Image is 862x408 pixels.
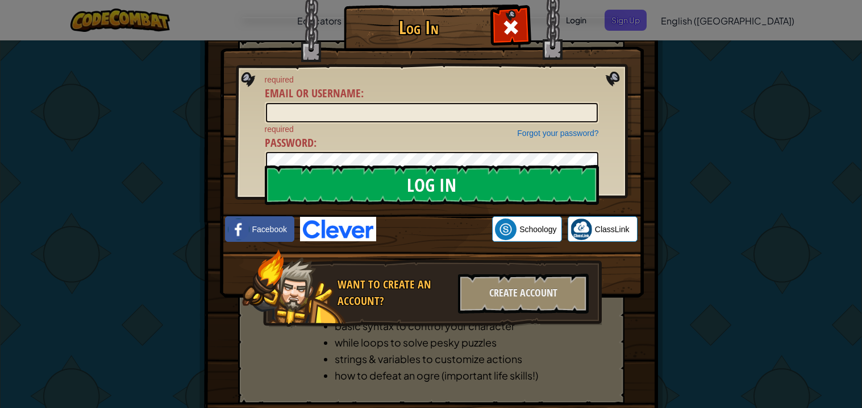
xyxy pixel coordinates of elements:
[519,224,556,235] span: Schoology
[347,18,492,38] h1: Log In
[265,85,361,101] span: Email or Username
[265,74,599,85] span: required
[595,224,630,235] span: ClassLink
[265,135,317,151] label: :
[228,219,249,240] img: facebook_small.png
[495,219,517,240] img: schoology.png
[265,135,314,150] span: Password
[338,277,451,309] div: Want to create an account?
[517,129,598,138] a: Forgot your password?
[458,274,589,314] div: Create Account
[570,219,592,240] img: classlink-logo-small.png
[265,123,599,135] span: required
[376,217,492,242] iframe: Sign in with Google Button
[265,85,364,102] label: :
[300,217,376,241] img: clever-logo-blue.png
[252,224,287,235] span: Facebook
[265,165,599,205] input: Log In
